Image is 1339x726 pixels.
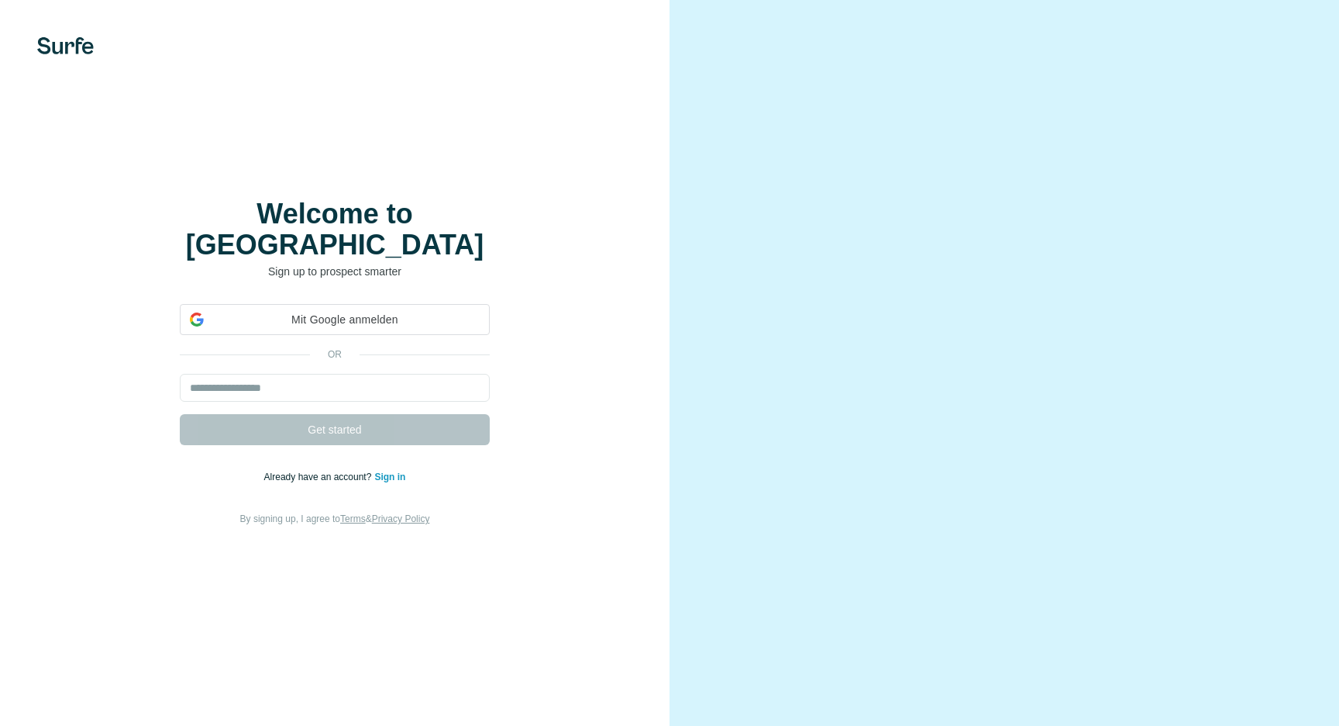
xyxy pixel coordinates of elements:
[240,513,430,524] span: By signing up, I agree to &
[310,347,360,361] p: or
[374,472,405,482] a: Sign in
[210,312,480,328] span: Mit Google anmelden
[372,513,430,524] a: Privacy Policy
[264,472,375,482] span: Already have an account?
[180,304,490,335] div: Mit Google anmelden
[180,199,490,261] h1: Welcome to [GEOGRAPHIC_DATA]
[340,513,366,524] a: Terms
[37,37,94,54] img: Surfe's logo
[180,264,490,279] p: Sign up to prospect smarter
